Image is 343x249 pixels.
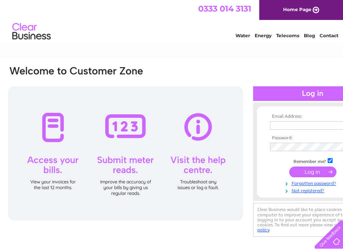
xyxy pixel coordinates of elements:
[198,4,251,13] a: 0333 014 3131
[235,33,250,38] a: Water
[289,167,336,177] input: Submit
[255,33,272,38] a: Energy
[12,20,51,43] img: logo.png
[276,33,299,38] a: Telecoms
[320,33,338,38] a: Contact
[304,33,315,38] a: Blog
